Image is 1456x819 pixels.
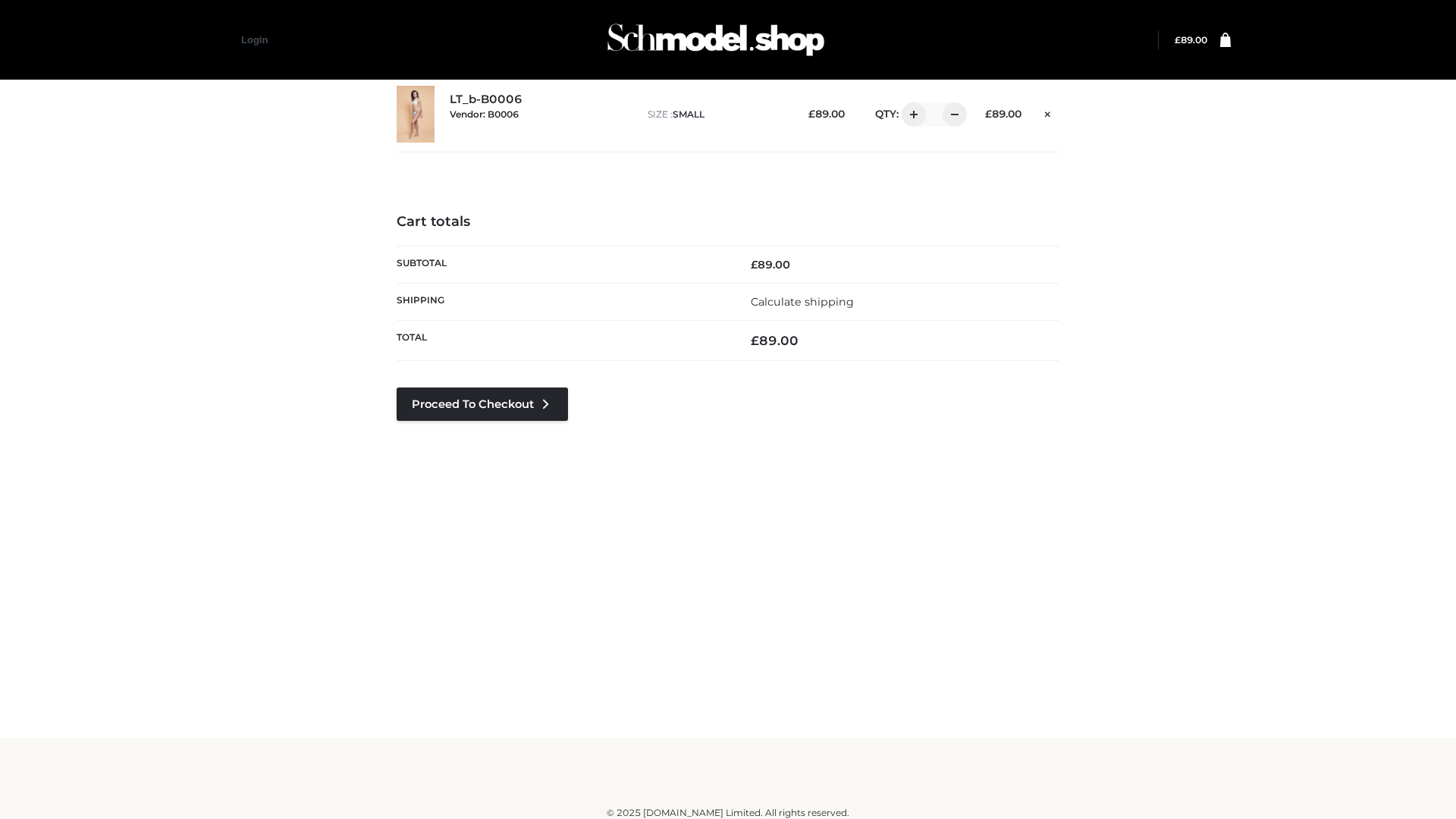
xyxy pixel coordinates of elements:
bdi: 89.00 [751,258,790,271]
bdi: 89.00 [1175,34,1207,45]
span: £ [751,333,759,348]
th: Total [397,321,728,361]
a: £89.00 [1175,34,1207,45]
div: QTY: [860,102,962,127]
span: £ [1175,34,1181,45]
img: Schmodel Admin 964 [602,10,830,70]
a: Remove this item [1037,102,1059,122]
span: £ [751,258,758,271]
div: LT_b-B0006 [450,93,632,135]
h4: Cart totals [397,214,1059,231]
a: Login [241,34,268,45]
span: SMALL [673,108,704,120]
th: Shipping [397,283,728,320]
p: size : [648,108,785,121]
a: Calculate shipping [751,295,854,309]
span: £ [985,108,992,120]
small: Vendor: B0006 [450,108,519,120]
bdi: 89.00 [751,333,799,348]
span: £ [808,108,815,120]
a: Proceed to Checkout [397,388,568,421]
bdi: 89.00 [985,108,1021,120]
bdi: 89.00 [808,108,845,120]
th: Subtotal [397,246,728,283]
